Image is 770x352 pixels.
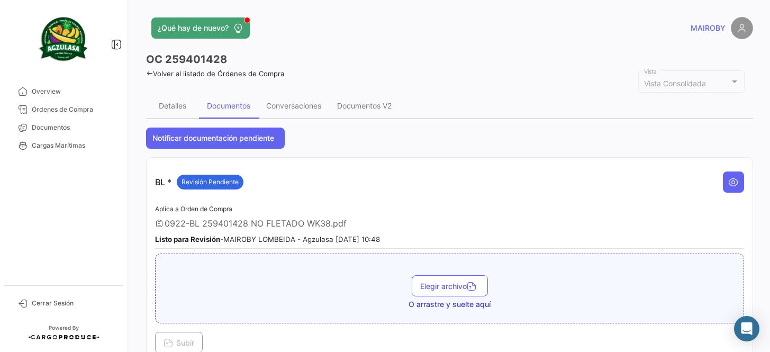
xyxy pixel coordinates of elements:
span: MAIROBY [691,23,726,33]
div: Documentos [207,101,250,110]
span: Cerrar Sesión [32,299,114,308]
a: Documentos [8,119,119,137]
span: Órdenes de Compra [32,105,114,114]
span: Subir [164,338,194,347]
span: Revisión Pendiente [182,177,239,187]
span: Vista Consolidada [644,79,706,88]
span: Documentos [32,123,114,132]
span: ¿Qué hay de nuevo? [158,23,229,33]
a: Cargas Marítimas [8,137,119,155]
div: Documentos V2 [337,101,392,110]
span: Elegir archivo [420,282,479,291]
span: Aplica a Orden de Compra [155,205,232,213]
img: placeholder-user.png [731,17,753,39]
h3: OC 259401428 [146,52,227,67]
div: Conversaciones [266,101,321,110]
img: agzulasa-logo.png [37,13,90,66]
a: Órdenes de Compra [8,101,119,119]
span: Overview [32,87,114,96]
b: Listo para Revisión [155,235,220,243]
a: Volver al listado de Órdenes de Compra [146,69,284,78]
button: Notificar documentación pendiente [146,128,285,149]
span: O arrastre y suelte aquí [409,299,491,310]
div: Abrir Intercom Messenger [734,316,759,341]
small: - MAIROBY LOMBEIDA - Agzulasa [DATE] 10:48 [155,235,380,243]
button: ¿Qué hay de nuevo? [151,17,250,39]
a: Overview [8,83,119,101]
div: Detalles [159,101,186,110]
button: Elegir archivo [412,275,488,296]
span: 0922-BL 259401428 NO FLETADO WK38.pdf [165,218,347,229]
span: Cargas Marítimas [32,141,114,150]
